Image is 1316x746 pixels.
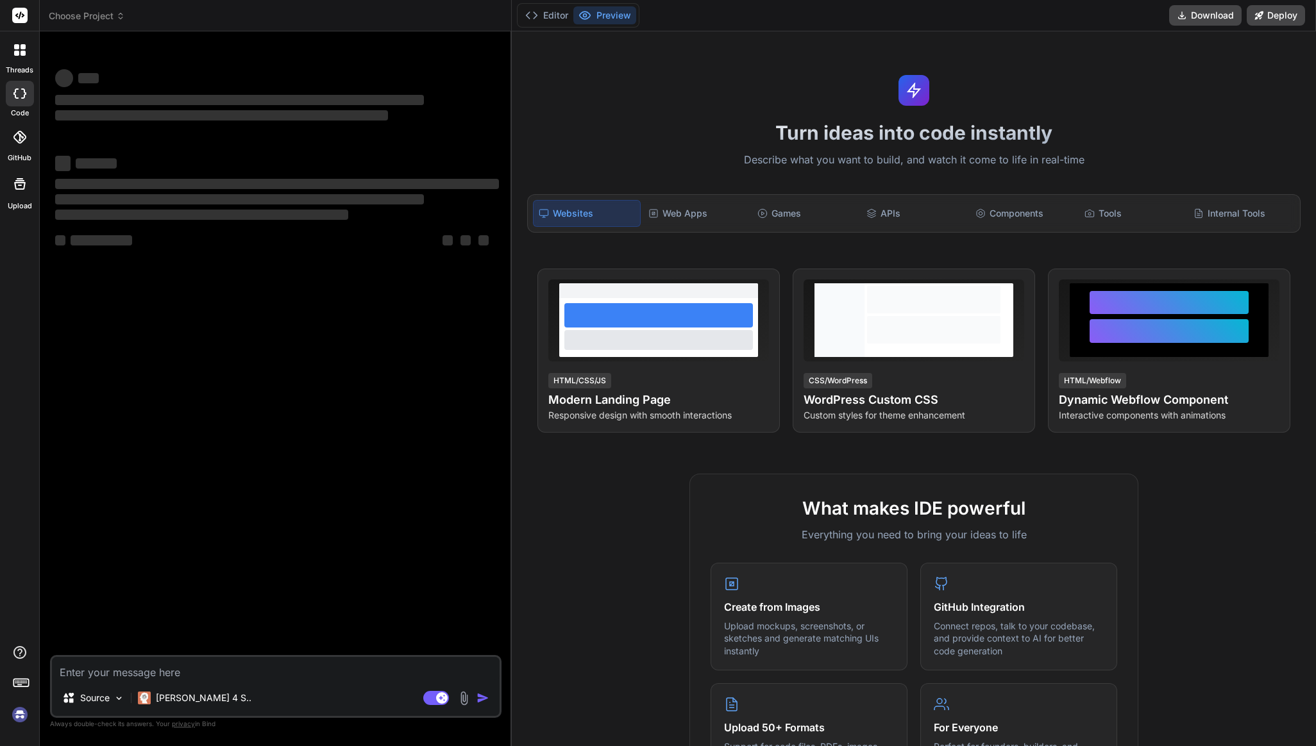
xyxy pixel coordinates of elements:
p: Source [80,692,110,704]
div: Internal Tools [1188,200,1295,227]
label: Upload [8,201,32,211]
p: Responsive design with smooth interactions [548,409,769,422]
p: [PERSON_NAME] 4 S.. [156,692,251,704]
span: ‌ [460,235,471,245]
div: Tools [1079,200,1186,227]
h4: For Everyone [934,720,1104,735]
span: ‌ [55,69,73,87]
img: Pick Models [114,693,124,704]
p: Interactive components with animations [1059,409,1279,422]
img: attachment [457,691,471,706]
div: Games [752,200,859,227]
span: ‌ [55,110,388,120]
span: ‌ [478,235,489,245]
div: Websites [533,200,641,227]
p: Everything you need to bring your ideas to life [711,527,1117,542]
span: ‌ [443,235,453,245]
span: ‌ [55,95,424,105]
span: ‌ [55,210,348,220]
span: ‌ [55,194,424,204]
span: ‌ [71,235,132,245]
h4: Upload 50+ Formats [724,720,894,735]
button: Preview [573,6,636,24]
label: threads [6,65,33,76]
h1: Turn ideas into code instantly [519,121,1308,144]
span: Choose Project [49,10,125,22]
h2: What makes IDE powerful [711,495,1117,522]
div: HTML/Webflow [1059,373,1126,388]
img: icon [477,692,489,704]
h4: Dynamic Webflow Component [1059,391,1279,409]
span: ‌ [76,158,117,169]
button: Deploy [1247,5,1305,26]
h4: WordPress Custom CSS [804,391,1024,409]
h4: GitHub Integration [934,599,1104,615]
label: code [11,108,29,119]
h4: Modern Landing Page [548,391,769,409]
div: Web Apps [643,200,750,227]
img: Claude 4 Sonnet [138,692,151,704]
span: ‌ [55,156,71,171]
h4: Create from Images [724,599,894,615]
label: GitHub [8,153,31,163]
div: CSS/WordPress [804,373,872,388]
p: Describe what you want to build, and watch it come to life in real-time [519,152,1308,169]
p: Connect repos, talk to your codebase, and provide context to AI for better code generation [934,620,1104,658]
button: Download [1169,5,1242,26]
button: Editor [520,6,573,24]
span: privacy [172,720,195,727]
p: Always double-check its answers. Your in Bind [50,718,502,730]
p: Custom styles for theme enhancement [804,409,1024,422]
div: Components [970,200,1077,227]
img: signin [9,704,31,725]
p: Upload mockups, screenshots, or sketches and generate matching UIs instantly [724,620,894,658]
span: ‌ [55,179,499,189]
span: ‌ [78,73,99,83]
div: APIs [861,200,968,227]
div: HTML/CSS/JS [548,373,611,388]
span: ‌ [55,235,65,245]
